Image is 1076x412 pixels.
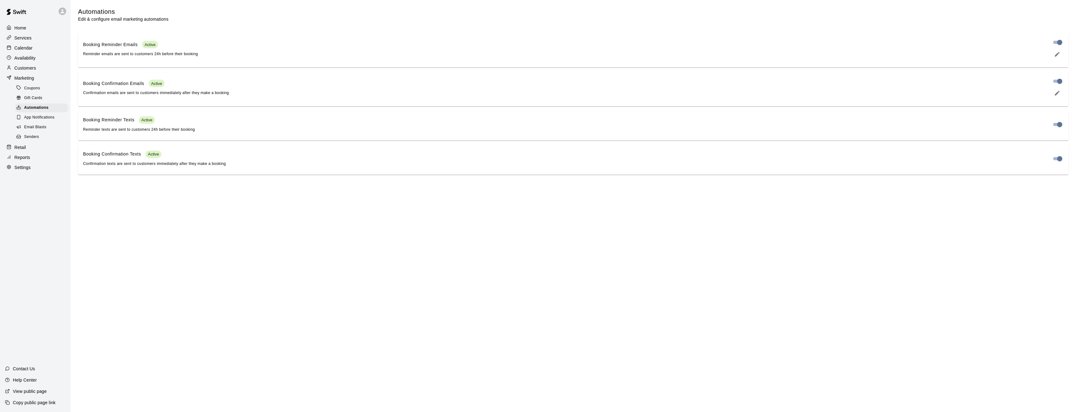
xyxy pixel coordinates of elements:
a: Marketing [5,73,66,83]
a: App Notifications [15,113,71,123]
a: Coupons [15,83,71,93]
span: Automations [24,105,49,111]
span: Senders [24,134,39,140]
a: Retail [5,143,66,152]
p: Booking Confirmation Emails [83,80,144,87]
span: Reminder texts are sent to customers 24h before their booking [83,127,195,132]
span: Coupons [24,85,40,92]
p: Customers [14,65,36,71]
a: Senders [15,132,71,142]
p: Services [14,35,32,41]
p: Booking Reminder Emails [83,41,138,48]
p: Settings [14,164,31,171]
div: Coupons [15,84,68,93]
p: Availability [14,55,36,61]
h5: Automations [78,8,168,16]
p: Copy public page link [13,399,55,406]
button: edit [1051,87,1063,99]
span: Reminder emails are sent to customers 24h before their booking [83,52,198,56]
p: Marketing [14,75,34,81]
a: Home [5,23,66,33]
a: Reports [5,153,66,162]
a: Gift Cards [15,93,71,103]
span: Active [139,118,155,122]
span: Email Blasts [24,124,46,130]
p: Home [14,25,26,31]
span: Active [145,152,161,156]
p: Booking Reminder Texts [83,117,134,123]
span: Gift Cards [24,95,42,101]
p: Edit & configure email marketing automations [78,16,168,22]
div: Email Blasts [15,123,68,132]
a: Availability [5,53,66,63]
a: Calendar [5,43,66,53]
a: Customers [5,63,66,73]
p: Calendar [14,45,33,51]
a: Automations [15,103,71,113]
div: Senders [15,133,68,141]
span: Active [149,81,165,86]
span: Confirmation texts are sent to customers immediately after they make a booking [83,161,226,166]
p: Reports [14,154,30,161]
p: Contact Us [13,366,35,372]
p: View public page [13,388,47,394]
span: Confirmation emails are sent to customers immediately after they make a booking [83,91,229,95]
div: Automations [15,103,68,112]
div: App Notifications [15,113,68,122]
a: Services [5,33,66,43]
div: Gift Cards [15,94,68,103]
p: Booking Confirmation Texts [83,151,141,157]
span: Active [142,42,158,47]
button: edit [1051,49,1063,60]
a: Settings [5,163,66,172]
p: Retail [14,144,26,151]
p: Help Center [13,377,37,383]
span: App Notifications [24,114,55,121]
a: Email Blasts [15,123,71,132]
